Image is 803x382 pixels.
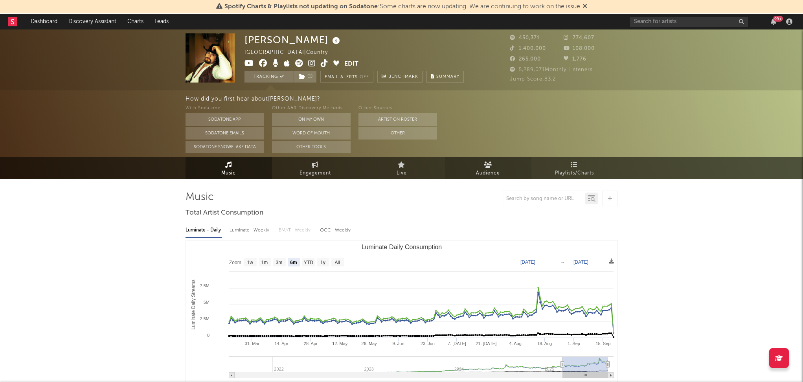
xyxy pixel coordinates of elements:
[426,71,464,83] button: Summary
[272,127,351,140] button: Word Of Mouth
[555,169,594,178] span: Playlists/Charts
[200,316,209,321] text: 2.5M
[300,169,331,178] span: Engagement
[397,169,407,178] span: Live
[582,4,587,10] span: Dismiss
[224,4,378,10] span: Spotify Charts & Playlists not updating on Sodatone
[332,341,348,346] text: 12. May
[294,71,316,83] button: (1)
[244,71,294,83] button: Tracking
[510,35,540,40] span: 450,371
[224,4,580,10] span: : Some charts are now updating. We are continuing to work on the issue
[303,260,313,265] text: YTD
[320,224,351,237] div: OCC - Weekly
[186,208,263,218] span: Total Artist Consumption
[510,77,556,82] span: Jump Score: 83.2
[221,169,236,178] span: Music
[272,141,351,153] button: Other Tools
[509,341,521,346] text: 4. Aug
[290,260,297,265] text: 6m
[361,244,442,250] text: Luminate Daily Consumption
[392,341,404,346] text: 9. Jun
[568,341,580,346] text: 1. Sep
[261,260,268,265] text: 1m
[320,71,373,83] button: Email AlertsOff
[502,196,585,202] input: Search by song name or URL
[476,169,500,178] span: Audience
[564,57,586,62] span: 1,776
[358,127,437,140] button: Other
[510,67,593,72] span: 5,289,071 Monthly Listeners
[771,18,776,25] button: 99+
[274,341,288,346] text: 14. Apr
[320,260,325,265] text: 1y
[358,113,437,126] button: Artist on Roster
[573,259,588,265] text: [DATE]
[149,14,174,29] a: Leads
[564,46,595,51] span: 108,000
[388,72,418,82] span: Benchmark
[520,259,535,265] text: [DATE]
[203,300,209,305] text: 5M
[186,157,272,179] a: Music
[436,75,459,79] span: Summary
[630,17,748,27] input: Search for artists
[303,341,317,346] text: 28. Apr
[244,48,337,57] div: [GEOGRAPHIC_DATA] | Country
[334,260,340,265] text: All
[272,157,358,179] a: Engagement
[276,260,282,265] text: 3m
[244,33,342,46] div: [PERSON_NAME]
[186,113,264,126] button: Sodatone App
[531,157,618,179] a: Playlists/Charts
[773,16,783,22] div: 99 +
[200,283,209,288] text: 7.5M
[361,341,377,346] text: 26. May
[358,157,445,179] a: Live
[360,75,369,79] em: Off
[122,14,149,29] a: Charts
[447,341,466,346] text: 7. [DATE]
[272,113,351,126] button: On My Own
[230,224,271,237] div: Luminate - Weekly
[445,157,531,179] a: Audience
[229,260,241,265] text: Zoom
[186,141,264,153] button: Sodatone Snowflake Data
[186,104,264,113] div: With Sodatone
[294,71,317,83] span: ( 1 )
[272,104,351,113] div: Other A&R Discovery Methods
[63,14,122,29] a: Discovery Assistant
[244,341,259,346] text: 31. Mar
[191,279,196,329] text: Luminate Daily Streams
[476,341,496,346] text: 21. [DATE]
[537,341,551,346] text: 18. Aug
[25,14,63,29] a: Dashboard
[595,341,610,346] text: 15. Sep
[420,341,434,346] text: 23. Jun
[560,259,565,265] text: →
[358,104,437,113] div: Other Sources
[377,71,423,83] a: Benchmark
[344,59,358,69] button: Edit
[207,333,209,338] text: 0
[564,35,594,40] span: 774,607
[186,127,264,140] button: Sodatone Emails
[247,260,253,265] text: 1w
[510,46,546,51] span: 1,400,000
[510,57,541,62] span: 265,000
[186,224,222,237] div: Luminate - Daily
